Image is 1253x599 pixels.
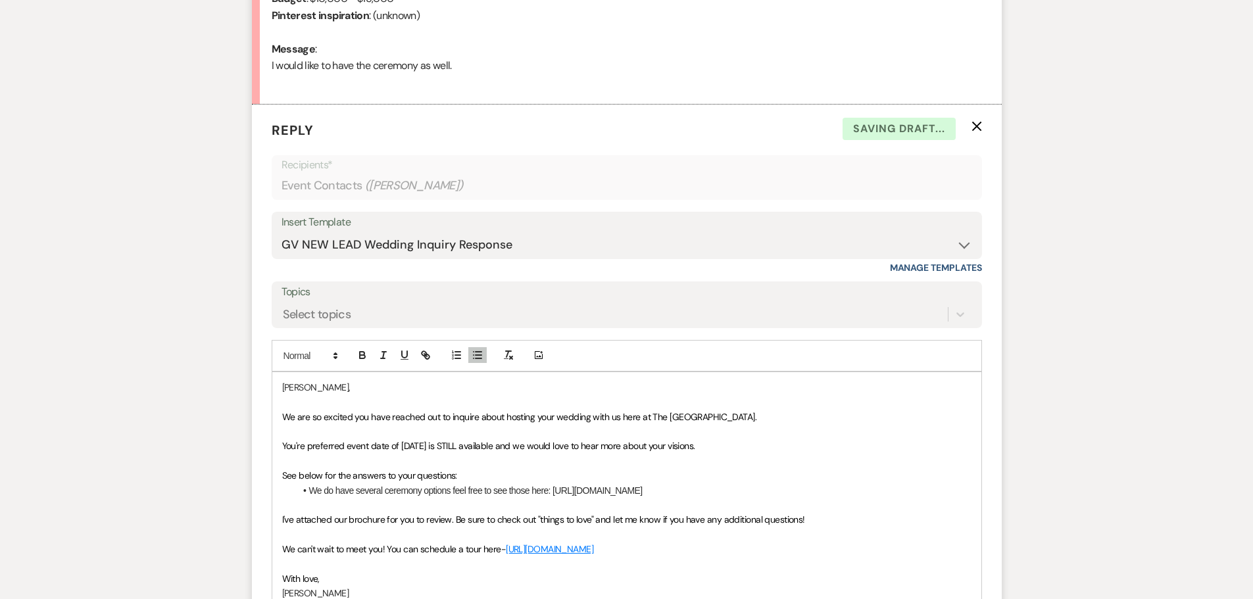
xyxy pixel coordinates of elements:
span: We can't wait to meet you! You can schedule a tour here- [282,543,506,555]
li: We do have several ceremony options feel free to see those here: [URL][DOMAIN_NAME] [295,483,971,498]
div: Event Contacts [282,173,972,199]
p: Recipients* [282,156,972,174]
span: ( [PERSON_NAME] ) [365,177,464,195]
p: [PERSON_NAME], [282,380,971,395]
div: Select topics [283,305,351,323]
b: Message [272,42,316,56]
span: You're preferred event date of [DATE] is STILL available and we would love to hear more about you... [282,440,695,452]
span: See below for the answers to your questions: [282,469,457,481]
div: Insert Template [282,213,972,232]
label: Topics [282,283,972,302]
b: Pinterest inspiration [272,9,370,22]
span: I've attached our brochure for you to review. Be sure to check out "things to love" and let me kn... [282,514,805,525]
span: With love, [282,573,320,585]
a: Manage Templates [890,262,982,274]
span: Reply [272,122,314,139]
a: [URL][DOMAIN_NAME] [506,543,593,555]
span: Saving draft... [843,118,956,140]
span: We are so excited you have reached out to inquire about hosting your wedding with us here at The ... [282,411,757,423]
